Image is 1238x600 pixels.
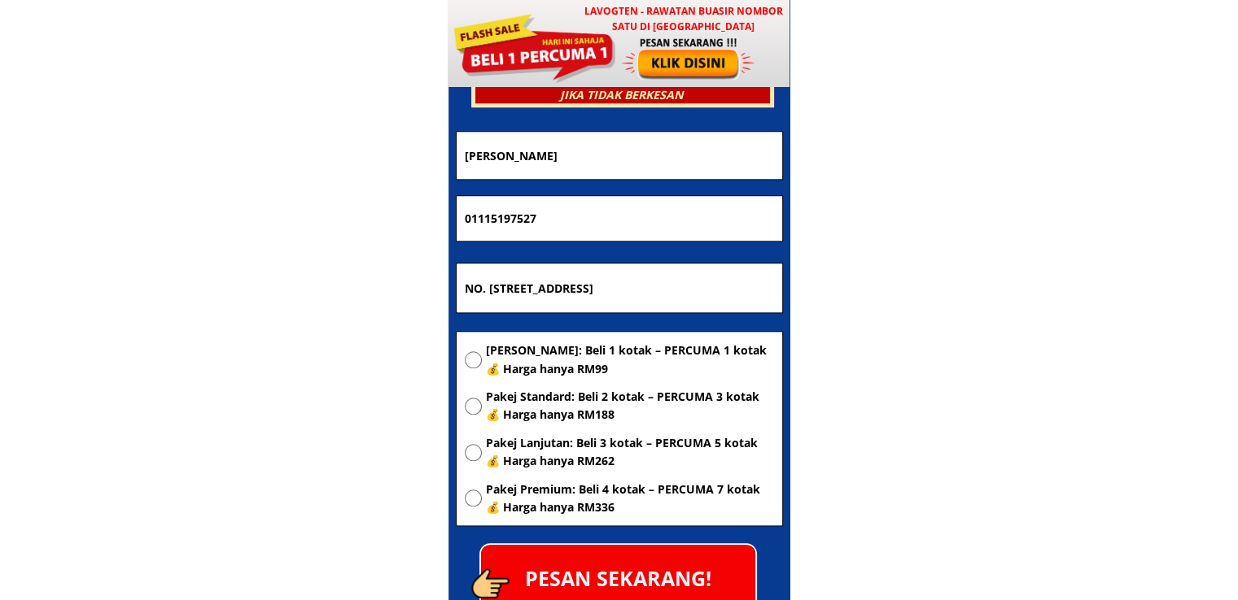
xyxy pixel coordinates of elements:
span: Pakej Lanjutan: Beli 3 kotak – PERCUMA 5 kotak 💰 Harga hanya RM262 [486,434,774,471]
input: Nombor Telefon Bimbit [461,196,778,241]
h3: LAVOGTEN - Rawatan Buasir Nombor Satu di [GEOGRAPHIC_DATA] [576,3,790,34]
input: Alamat [461,263,778,312]
span: [PERSON_NAME]: Beli 1 kotak – PERCUMA 1 kotak 💰 Harga hanya RM99 [486,341,774,378]
input: Nama penuh [461,132,778,178]
span: Pakej Premium: Beli 4 kotak – PERCUMA 7 kotak 💰 Harga hanya RM336 [486,480,774,517]
span: Pakej Standard: Beli 2 kotak – PERCUMA 3 kotak 💰 Harga hanya RM188 [486,388,774,424]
